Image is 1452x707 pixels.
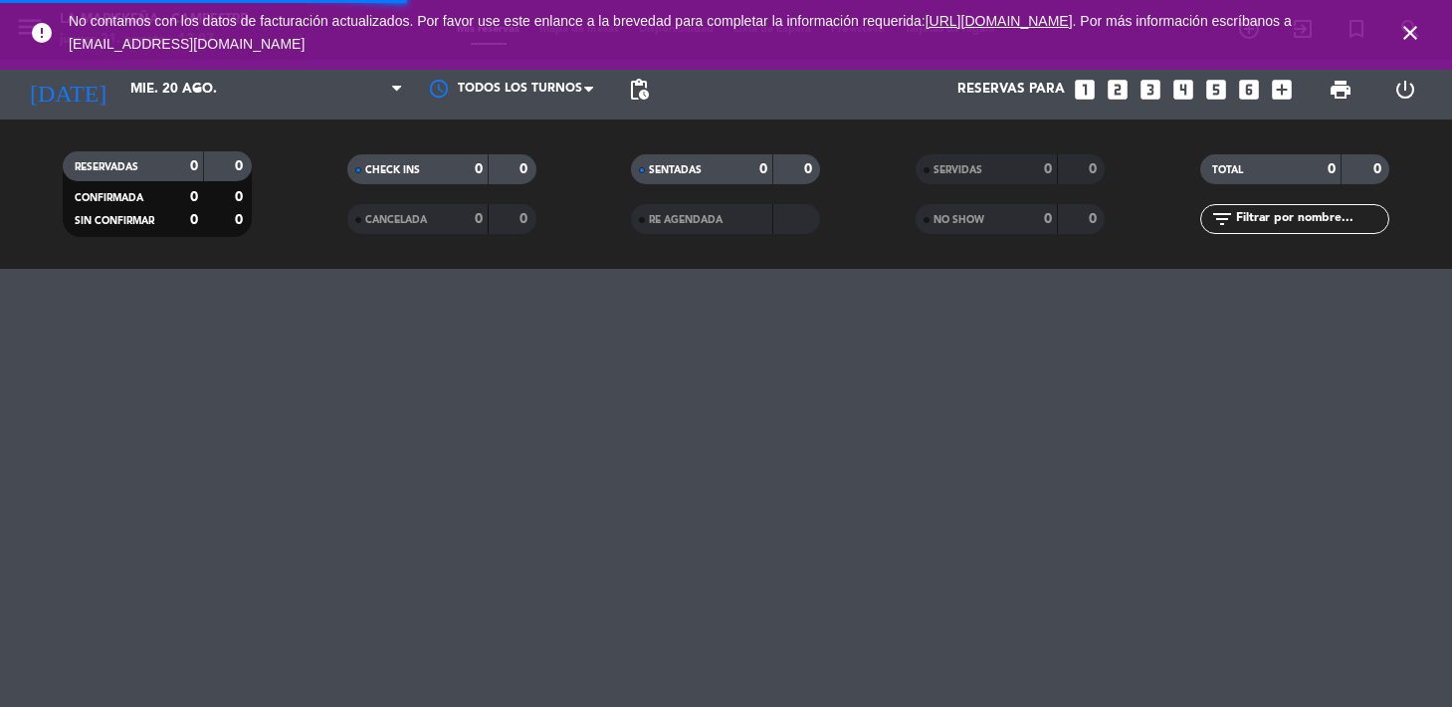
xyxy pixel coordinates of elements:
[235,159,247,173] strong: 0
[1269,77,1295,103] i: add_box
[1044,212,1052,226] strong: 0
[1212,165,1243,175] span: TOTAL
[1089,212,1101,226] strong: 0
[1328,162,1336,176] strong: 0
[1170,77,1196,103] i: looks_4
[1329,78,1352,102] span: print
[475,212,483,226] strong: 0
[190,190,198,204] strong: 0
[190,213,198,227] strong: 0
[475,162,483,176] strong: 0
[235,190,247,204] strong: 0
[1234,208,1388,230] input: Filtrar por nombre...
[804,162,816,176] strong: 0
[365,165,420,175] span: CHECK INS
[1044,162,1052,176] strong: 0
[1210,207,1234,231] i: filter_list
[957,82,1065,98] span: Reservas para
[519,212,531,226] strong: 0
[1372,60,1437,119] div: LOG OUT
[933,165,982,175] span: SERVIDAS
[649,215,723,225] span: RE AGENDADA
[1072,77,1098,103] i: looks_one
[1236,77,1262,103] i: looks_6
[759,162,767,176] strong: 0
[75,216,154,226] span: SIN CONFIRMAR
[1089,162,1101,176] strong: 0
[69,13,1292,52] span: No contamos con los datos de facturación actualizados. Por favor use este enlance a la brevedad p...
[235,213,247,227] strong: 0
[190,159,198,173] strong: 0
[1398,21,1422,45] i: close
[519,162,531,176] strong: 0
[1203,77,1229,103] i: looks_5
[649,165,702,175] span: SENTADAS
[15,68,120,112] i: [DATE]
[1138,77,1163,103] i: looks_3
[30,21,54,45] i: error
[75,162,138,172] span: RESERVADAS
[185,78,209,102] i: arrow_drop_down
[933,215,984,225] span: NO SHOW
[1105,77,1131,103] i: looks_two
[69,13,1292,52] a: . Por más información escríbanos a [EMAIL_ADDRESS][DOMAIN_NAME]
[627,78,651,102] span: pending_actions
[1393,78,1417,102] i: power_settings_new
[75,193,143,203] span: CONFIRMADA
[365,215,427,225] span: CANCELADA
[926,13,1073,29] a: [URL][DOMAIN_NAME]
[1373,162,1385,176] strong: 0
